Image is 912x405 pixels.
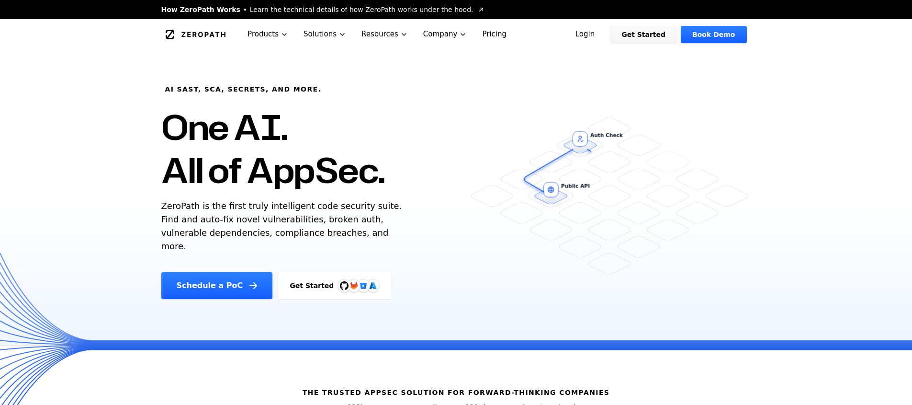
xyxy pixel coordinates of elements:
h6: AI SAST, SCA, Secrets, and more. [165,84,322,94]
button: Resources [354,19,416,49]
a: Login [564,26,607,43]
a: Schedule a PoC [161,272,273,299]
nav: Global [150,19,763,49]
svg: Bitbucket [358,280,369,291]
img: GitLab [344,276,363,295]
a: Pricing [474,19,514,49]
img: Azure [369,282,377,289]
span: Learn the technical details of how ZeroPath works under the hood. [250,5,473,14]
span: How ZeroPath Works [161,5,240,14]
a: Get Started [610,26,677,43]
a: Get StartedGitHubGitLabAzure [278,272,391,299]
button: Company [416,19,475,49]
button: Products [240,19,296,49]
a: How ZeroPath WorksLearn the technical details of how ZeroPath works under the hood. [161,5,485,14]
h6: The Trusted AppSec solution for forward-thinking companies [303,388,610,397]
a: Book Demo [681,26,746,43]
p: ZeroPath is the first truly intelligent code security suite. Find and auto-fix novel vulnerabilit... [161,199,406,253]
button: Solutions [296,19,354,49]
h1: One AI. All of AppSec. [161,105,385,192]
img: GitHub [340,281,349,290]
